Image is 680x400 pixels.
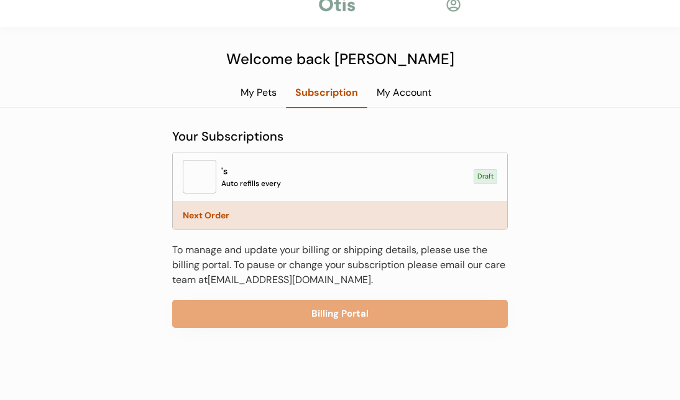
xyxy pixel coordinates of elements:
div: My Pets [231,86,286,100]
div: Auto refills every [221,178,281,189]
button: Billing Portal [172,300,508,328]
div: Subscription [286,86,367,100]
div: Draft [474,169,497,184]
a: [EMAIL_ADDRESS][DOMAIN_NAME] [208,273,371,286]
div: Your Subscriptions [172,127,283,146]
div: My Account [367,86,441,100]
div: 's [221,165,227,178]
div: Welcome back [PERSON_NAME] [219,48,461,70]
div: Next Order [183,211,495,220]
div: To manage and update your billing or shipping details, please use the billing portal. To pause or... [172,243,508,287]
